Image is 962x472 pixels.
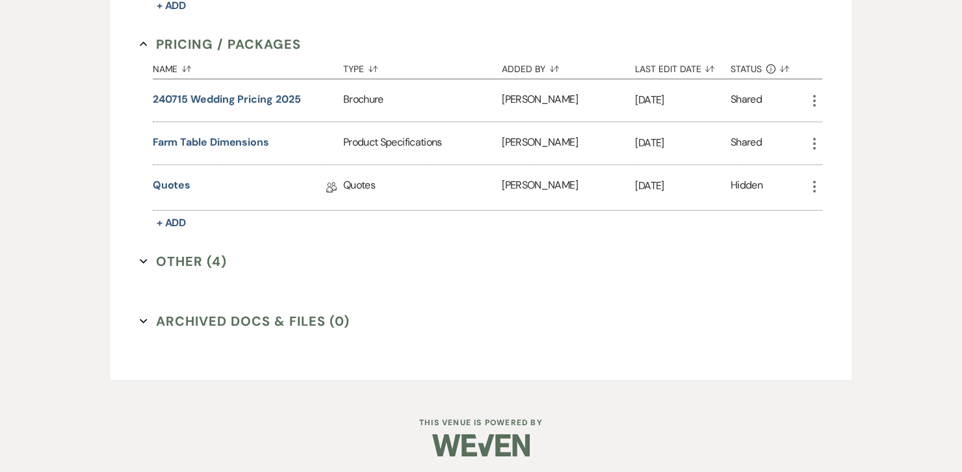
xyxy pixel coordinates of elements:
button: Last Edit Date [635,54,731,79]
p: [DATE] [635,177,731,194]
button: Name [153,54,343,79]
div: Shared [731,92,762,109]
img: Weven Logo [432,423,530,468]
button: Other (4) [140,252,227,271]
div: Shared [731,135,762,152]
span: Status [731,64,762,73]
div: [PERSON_NAME] [502,79,635,122]
button: Type [343,54,502,79]
button: Added By [502,54,635,79]
div: Quotes [343,165,502,210]
button: Farm Table Dimensions [153,135,269,150]
button: Status [731,54,807,79]
span: + Add [157,216,187,229]
div: Product Specifications [343,122,502,164]
button: Pricing / Packages [140,34,301,54]
button: 240715 Wedding Pricing 2025 [153,92,301,107]
button: + Add [153,214,190,232]
div: Hidden [731,177,762,198]
div: [PERSON_NAME] [502,165,635,210]
a: Quotes [153,177,191,198]
p: [DATE] [635,135,731,151]
div: Brochure [343,79,502,122]
p: [DATE] [635,92,731,109]
div: [PERSON_NAME] [502,122,635,164]
button: Archived Docs & Files (0) [140,311,350,331]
